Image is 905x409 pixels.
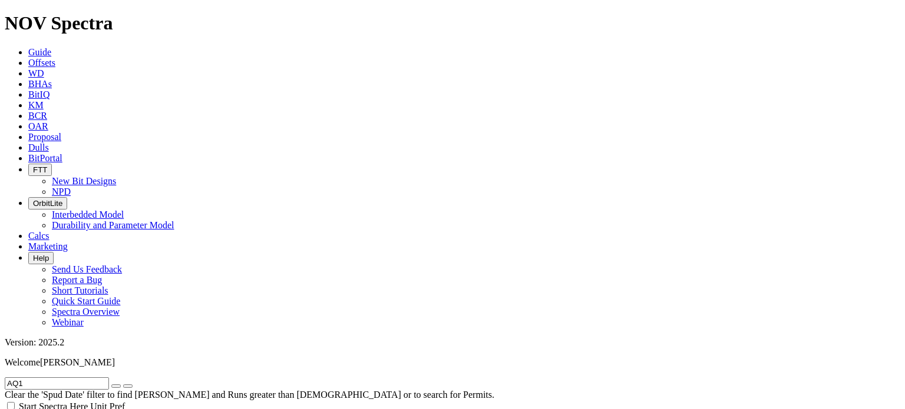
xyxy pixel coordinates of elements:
[5,337,900,348] div: Version: 2025.2
[52,296,120,306] a: Quick Start Guide
[28,79,52,89] a: BHAs
[28,89,49,99] a: BitIQ
[52,176,116,186] a: New Bit Designs
[40,357,115,367] span: [PERSON_NAME]
[5,377,109,390] input: Search
[28,100,44,110] a: KM
[52,307,120,317] a: Spectra Overview
[28,164,52,176] button: FTT
[28,231,49,241] a: Calcs
[52,275,102,285] a: Report a Bug
[28,111,47,121] a: BCR
[52,187,71,197] a: NPD
[52,264,122,274] a: Send Us Feedback
[5,357,900,368] p: Welcome
[5,390,494,400] span: Clear the 'Spud Date' filter to find [PERSON_NAME] and Runs greater than [DEMOGRAPHIC_DATA] or to...
[52,285,108,295] a: Short Tutorials
[28,68,44,78] a: WD
[52,317,84,327] a: Webinar
[28,252,54,264] button: Help
[33,199,62,208] span: OrbitLite
[52,220,174,230] a: Durability and Parameter Model
[28,47,51,57] a: Guide
[28,197,67,210] button: OrbitLite
[5,12,900,34] h1: NOV Spectra
[28,121,48,131] a: OAR
[28,58,55,68] a: Offsets
[33,254,49,262] span: Help
[28,153,62,163] a: BitPortal
[33,165,47,174] span: FTT
[28,132,61,142] a: Proposal
[28,142,49,152] a: Dulls
[28,241,68,251] a: Marketing
[52,210,124,220] a: Interbedded Model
